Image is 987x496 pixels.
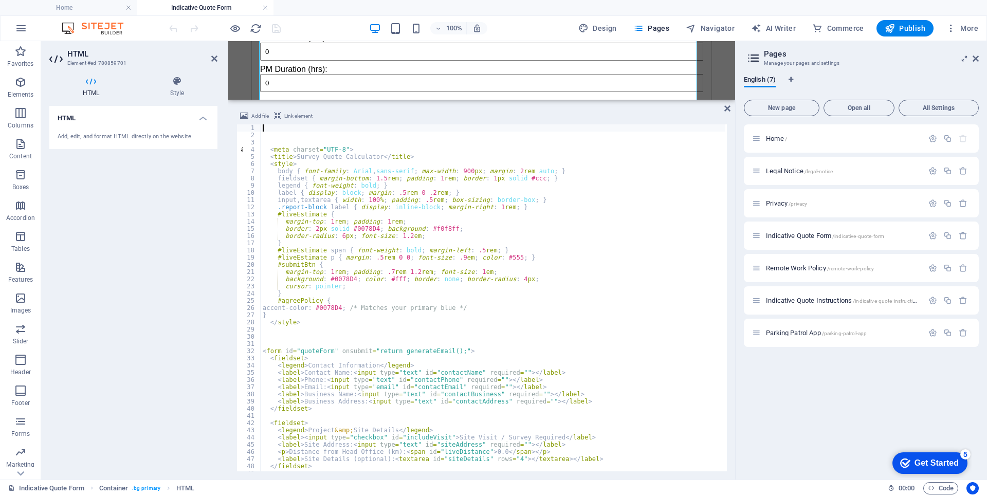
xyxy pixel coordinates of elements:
[876,20,934,36] button: Publish
[237,340,261,347] div: 31
[928,134,937,143] div: Settings
[237,261,261,268] div: 20
[59,22,136,34] img: Editor Logo
[766,167,833,175] span: Legal Notice
[633,23,669,33] span: Pages
[250,23,262,34] i: Reload page
[446,22,462,34] h6: 100%
[6,214,35,222] p: Accordion
[237,247,261,254] div: 18
[744,76,979,96] div: Language Tabs
[67,49,217,59] h2: HTML
[237,168,261,175] div: 7
[822,330,867,336] span: /parking-patrol-app
[32,24,475,51] label: PM Duration (hrs):
[237,297,261,304] div: 25
[906,484,907,492] span: :
[58,133,209,141] div: Add, edit, and format HTML directly on the website.
[237,383,261,391] div: 37
[237,240,261,247] div: 17
[249,22,262,34] button: reload
[237,268,261,275] div: 21
[766,329,867,337] span: Click to open page
[30,11,75,21] div: Get Started
[943,199,952,208] div: Duplicate
[237,369,261,376] div: 35
[928,328,937,337] div: Settings
[959,231,967,240] div: Remove
[8,482,84,494] a: Click to cancel selection. Double-click to open Pages
[827,266,874,271] span: /remote-work-policy
[578,23,617,33] span: Design
[805,169,833,174] span: /legal-notice
[237,448,261,455] div: 46
[237,419,261,427] div: 42
[574,20,621,36] div: Design (Ctrl+Alt+Y)
[237,311,261,319] div: 27
[747,20,800,36] button: AI Writer
[7,60,33,68] p: Favorites
[237,283,261,290] div: 23
[899,100,979,116] button: All Settings
[472,24,482,33] i: On resize automatically adjust zoom level to fit chosen device.
[237,362,261,369] div: 34
[629,20,673,36] button: Pages
[923,482,958,494] button: Code
[237,232,261,240] div: 16
[132,482,160,494] span: . bg-primary
[237,455,261,463] div: 47
[237,441,261,448] div: 45
[832,233,884,239] span: /indicative-quote-form
[237,189,261,196] div: 10
[763,329,923,336] div: Parking Patrol App/parking-patrol-app
[928,231,937,240] div: Settings
[766,232,884,240] span: Indicative Quote Form
[943,296,952,305] div: Duplicate
[928,264,937,272] div: Settings
[237,355,261,362] div: 33
[137,76,217,98] h4: Style
[237,160,261,168] div: 6
[828,105,890,111] span: Open all
[766,199,807,207] span: Click to open page
[8,5,83,27] div: Get Started 5 items remaining, 0% complete
[748,105,815,111] span: New page
[959,167,967,175] div: Remove
[11,430,30,438] p: Forms
[272,110,314,122] button: Link element
[764,49,979,59] h2: Pages
[943,167,952,175] div: Duplicate
[966,482,979,494] button: Usercentrics
[99,482,194,494] nav: breadcrumb
[763,232,923,239] div: Indicative Quote Form/indicative-quote-form
[764,59,958,68] h3: Manage your pages and settings
[99,482,128,494] span: Click to select. Double-click to edit
[251,110,269,122] span: Add file
[49,106,217,124] h4: HTML
[67,59,197,68] h3: Element #ed-780859701
[946,23,978,33] span: More
[766,135,787,142] span: Click to open page
[928,199,937,208] div: Settings
[237,196,261,204] div: 11
[13,337,29,345] p: Slider
[808,20,868,36] button: Commerce
[6,461,34,469] p: Marketing
[943,328,952,337] div: Duplicate
[574,20,621,36] button: Design
[763,297,923,304] div: Indicative Quote Instructions/indicative-quote-instructions
[237,398,261,405] div: 39
[899,482,915,494] span: 00 00
[237,139,261,146] div: 3
[12,183,29,191] p: Boxes
[49,76,137,98] h4: HTML
[237,225,261,232] div: 15
[10,368,31,376] p: Header
[237,275,261,283] div: 22
[237,304,261,311] div: 26
[32,2,475,20] input: AM Duration (hrs):
[176,482,194,494] span: Click to select. Double-click to edit
[237,347,261,355] div: 32
[237,132,261,139] div: 2
[284,110,313,122] span: Link element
